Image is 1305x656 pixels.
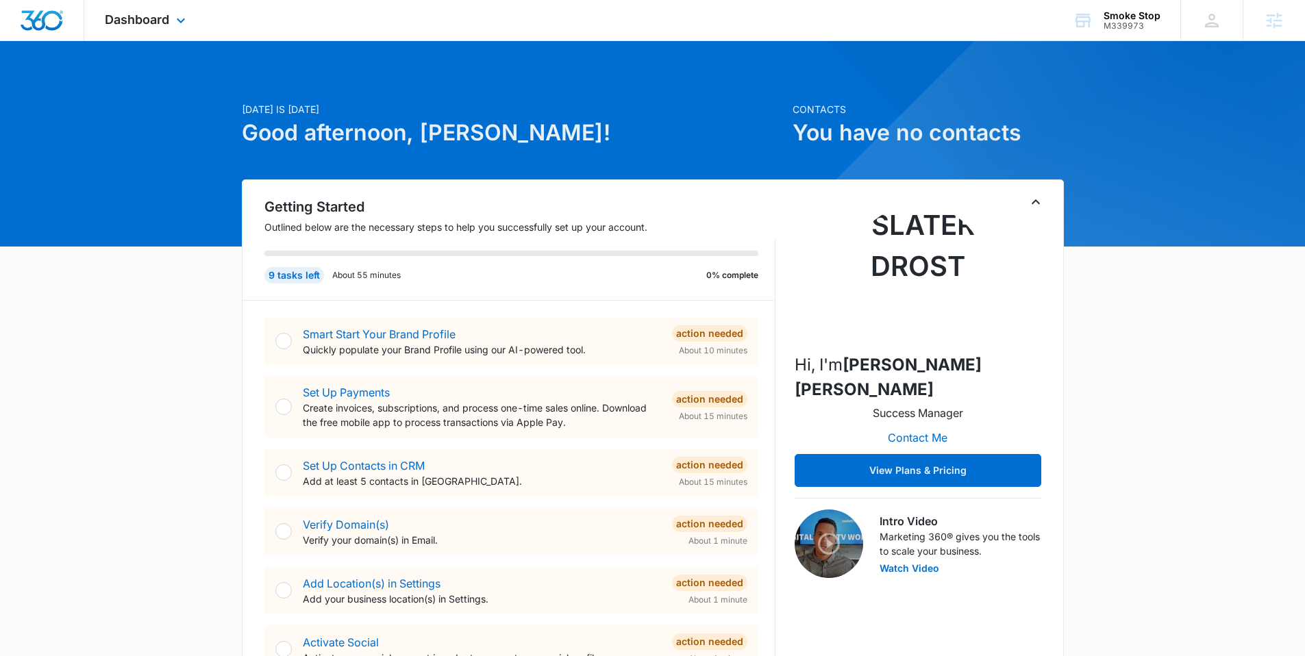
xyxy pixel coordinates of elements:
[303,386,390,399] a: Set Up Payments
[688,535,747,547] span: About 1 minute
[1028,194,1044,210] button: Toggle Collapse
[873,405,963,421] p: Success Manager
[795,353,1041,402] p: Hi, I'm
[672,325,747,342] div: Action Needed
[303,327,456,341] a: Smart Start Your Brand Profile
[303,592,661,606] p: Add your business location(s) in Settings.
[688,594,747,606] span: About 1 minute
[303,459,425,472] a: Set Up Contacts in CRM
[679,410,747,422] span: About 15 minutes
[880,513,1041,529] h3: Intro Video
[672,633,747,650] div: Action Needed
[793,116,1064,149] h1: You have no contacts
[303,342,661,357] p: Quickly populate your Brand Profile using our AI-powered tool.
[242,102,784,116] p: [DATE] is [DATE]
[672,457,747,473] div: Action Needed
[672,516,747,532] div: Action Needed
[332,269,401,281] p: About 55 minutes
[303,474,661,488] p: Add at least 5 contacts in [GEOGRAPHIC_DATA].
[874,421,961,454] button: Contact Me
[303,635,379,649] a: Activate Social
[303,518,389,531] a: Verify Domain(s)
[793,102,1064,116] p: Contacts
[264,197,775,217] h2: Getting Started
[672,391,747,407] div: Action Needed
[105,12,169,27] span: Dashboard
[303,533,661,547] p: Verify your domain(s) in Email.
[880,564,939,573] button: Watch Video
[672,575,747,591] div: Action Needed
[264,220,775,234] p: Outlined below are the necessary steps to help you successfully set up your account.
[795,454,1041,487] button: View Plans & Pricing
[303,401,661,429] p: Create invoices, subscriptions, and process one-time sales online. Download the free mobile app t...
[1104,10,1160,21] div: account name
[264,267,324,283] div: 9 tasks left
[795,355,982,399] strong: [PERSON_NAME] [PERSON_NAME]
[849,205,986,342] img: Slater Drost
[795,509,863,578] img: Intro Video
[303,577,440,590] a: Add Location(s) in Settings
[679,476,747,488] span: About 15 minutes
[706,269,758,281] p: 0% complete
[679,344,747,357] span: About 10 minutes
[1104,21,1160,31] div: account id
[242,116,784,149] h1: Good afternoon, [PERSON_NAME]!
[880,529,1041,558] p: Marketing 360® gives you the tools to scale your business.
